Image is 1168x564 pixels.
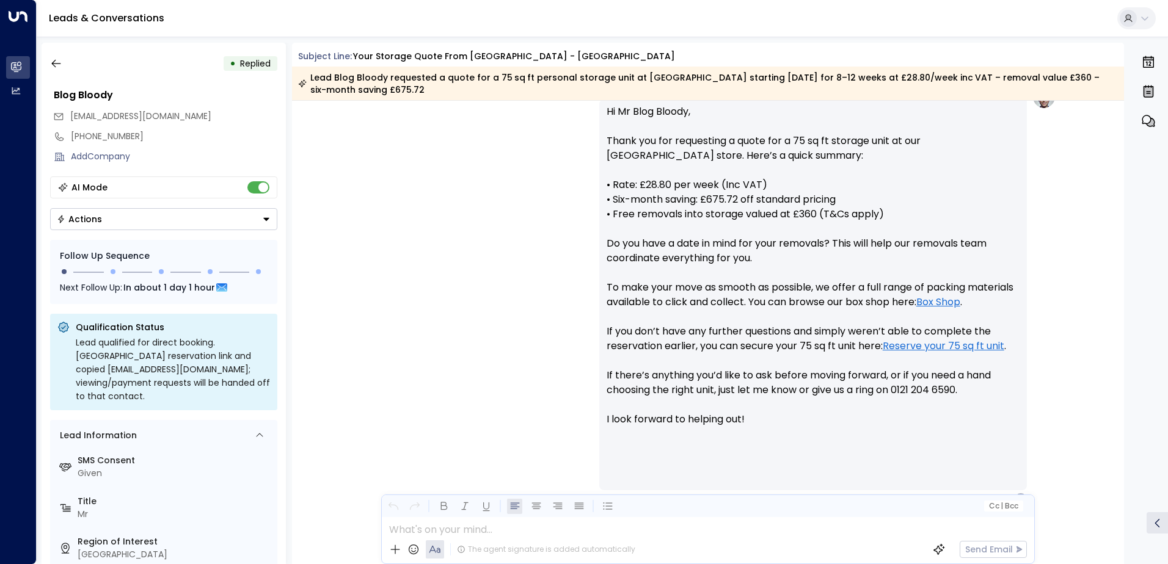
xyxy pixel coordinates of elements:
span: In about 1 day 1 hour [123,281,215,294]
div: Given [78,467,272,480]
label: Title [78,495,272,508]
label: Region of Interest [78,535,272,548]
a: Box Shop [916,295,960,309]
label: SMS Consent [78,454,272,467]
div: G [1015,493,1027,505]
div: Your storage quote from [GEOGRAPHIC_DATA] - [GEOGRAPHIC_DATA] [353,50,675,63]
p: Hi Mr Blog Bloody, Thank you for requesting a quote for a 75 sq ft storage unit at our [GEOGRAPHI... [607,104,1020,441]
span: Subject Line: [298,50,352,62]
p: Qualification Status [76,321,270,333]
div: Mr [78,508,272,521]
div: The agent signature is added automatically [457,544,635,555]
button: Redo [407,499,422,514]
div: Actions [57,214,102,225]
div: [GEOGRAPHIC_DATA] [78,548,272,561]
span: | [1001,502,1003,510]
span: ghhgh.gjjj@gmail.com [70,110,211,123]
div: • [230,52,236,74]
a: Leads & Conversations [49,11,164,25]
button: Actions [50,208,277,230]
span: Replied [240,57,271,70]
button: Cc|Bcc [984,501,1023,512]
div: AI Mode [71,181,108,193]
div: Next Follow Up: [60,281,268,294]
div: AddCompany [71,150,277,163]
button: Undo [385,499,401,514]
div: [PHONE_NUMBER] [71,130,277,143]
a: Reserve your 75 sq ft unit [883,339,1004,353]
span: [EMAIL_ADDRESS][DOMAIN_NAME] [70,110,211,122]
div: Blog Bloody [54,88,277,103]
div: Lead Information [56,429,137,442]
div: Follow Up Sequence [60,250,268,262]
div: Button group with a nested menu [50,208,277,230]
span: Cc Bcc [988,502,1018,510]
div: Lead qualified for direct booking. [GEOGRAPHIC_DATA] reservation link and copied [EMAIL_ADDRESS][... [76,336,270,403]
div: Lead Blog Bloody requested a quote for a 75 sq ft personal storage unit at [GEOGRAPHIC_DATA] star... [298,71,1117,96]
